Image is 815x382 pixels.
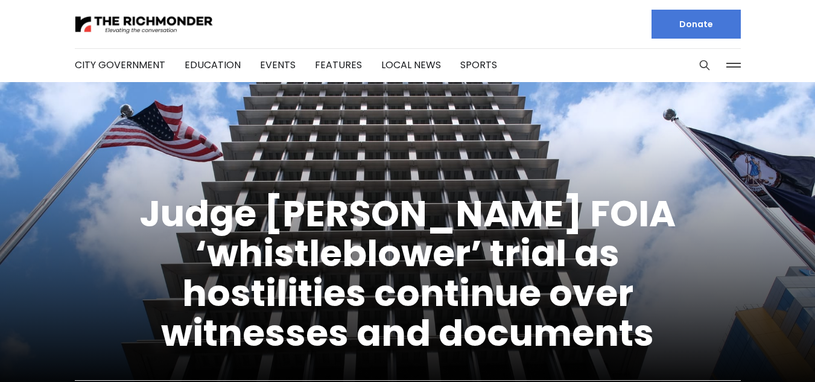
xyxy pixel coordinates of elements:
[75,58,165,72] a: City Government
[260,58,296,72] a: Events
[381,58,441,72] a: Local News
[652,10,741,39] a: Donate
[696,56,714,74] button: Search this site
[75,14,214,35] img: The Richmonder
[185,58,241,72] a: Education
[460,58,497,72] a: Sports
[139,188,676,358] a: Judge [PERSON_NAME] FOIA ‘whistleblower’ trial as hostilities continue over witnesses and documents
[315,58,362,72] a: Features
